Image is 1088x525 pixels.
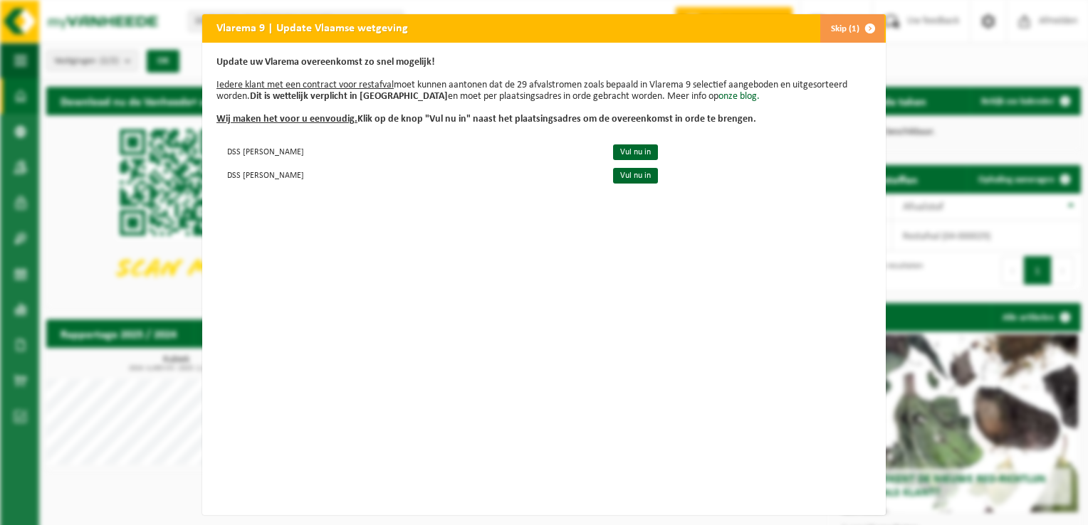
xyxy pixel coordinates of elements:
td: DSS [PERSON_NAME] [216,139,601,163]
td: DSS [PERSON_NAME] [216,163,601,186]
u: Wij maken het voor u eenvoudig. [216,114,357,124]
button: Skip (1) [820,14,884,43]
h2: Vlarema 9 | Update Vlaamse wetgeving [202,14,422,41]
a: Vul nu in [613,168,658,184]
b: Dit is wettelijk verplicht in [GEOGRAPHIC_DATA] [250,91,448,102]
u: Iedere klant met een contract voor restafval [216,80,394,90]
p: moet kunnen aantonen dat de 29 afvalstromen zoals bepaald in Vlarema 9 selectief aangeboden en ui... [216,57,872,125]
a: onze blog. [718,91,760,102]
b: Klik op de knop "Vul nu in" naast het plaatsingsadres om de overeenkomst in orde te brengen. [216,114,756,124]
b: Update uw Vlarema overeenkomst zo snel mogelijk! [216,57,435,68]
a: Vul nu in [613,144,658,160]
